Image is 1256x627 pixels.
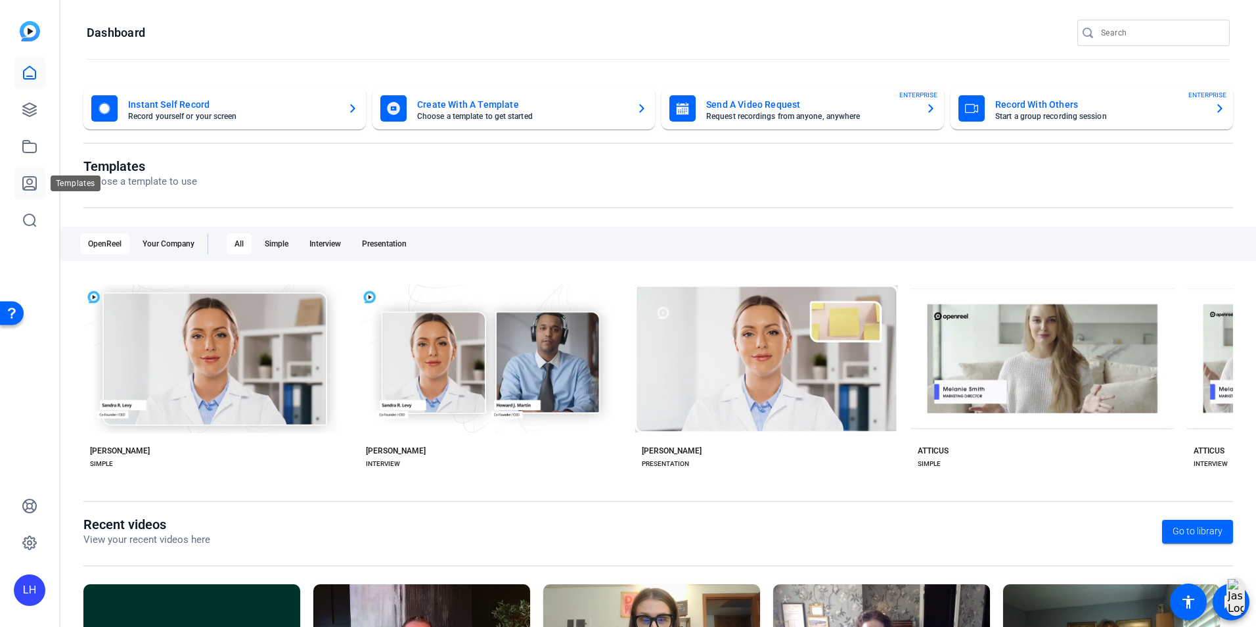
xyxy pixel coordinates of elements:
[366,459,400,469] div: INTERVIEW
[417,112,626,120] mat-card-subtitle: Choose a template to get started
[1173,524,1222,538] span: Go to library
[951,87,1233,129] button: Record With OthersStart a group recording sessionENTERPRISE
[354,233,415,254] div: Presentation
[90,446,150,456] div: [PERSON_NAME]
[51,175,101,191] div: Templates
[135,233,202,254] div: Your Company
[83,158,197,174] h1: Templates
[706,97,915,112] mat-card-title: Send A Video Request
[1194,459,1228,469] div: INTERVIEW
[90,459,113,469] div: SIMPLE
[372,87,655,129] button: Create With A TemplateChoose a template to get started
[918,446,949,456] div: ATTICUS
[83,517,210,532] h1: Recent videos
[1180,594,1196,610] mat-icon: accessibility
[302,233,349,254] div: Interview
[1188,90,1226,100] span: ENTERPRISE
[257,233,296,254] div: Simple
[642,459,689,469] div: PRESENTATION
[366,446,426,456] div: [PERSON_NAME]
[87,25,145,41] h1: Dashboard
[662,87,944,129] button: Send A Video RequestRequest recordings from anyone, anywhereENTERPRISE
[14,574,45,606] div: LH
[1101,25,1219,41] input: Search
[1162,520,1233,544] a: Go to library
[417,97,626,112] mat-card-title: Create With A Template
[995,112,1204,120] mat-card-subtitle: Start a group recording session
[83,174,197,189] p: Choose a template to use
[995,97,1204,112] mat-card-title: Record With Others
[1223,594,1239,610] mat-icon: message
[227,233,252,254] div: All
[642,446,702,456] div: [PERSON_NAME]
[706,112,915,120] mat-card-subtitle: Request recordings from anyone, anywhere
[83,87,366,129] button: Instant Self RecordRecord yourself or your screen
[1194,446,1224,456] div: ATTICUS
[918,459,941,469] div: SIMPLE
[20,21,40,41] img: blue-gradient.svg
[80,233,129,254] div: OpenReel
[128,112,337,120] mat-card-subtitle: Record yourself or your screen
[83,532,210,547] p: View your recent videos here
[899,90,937,100] span: ENTERPRISE
[128,97,337,112] mat-card-title: Instant Self Record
